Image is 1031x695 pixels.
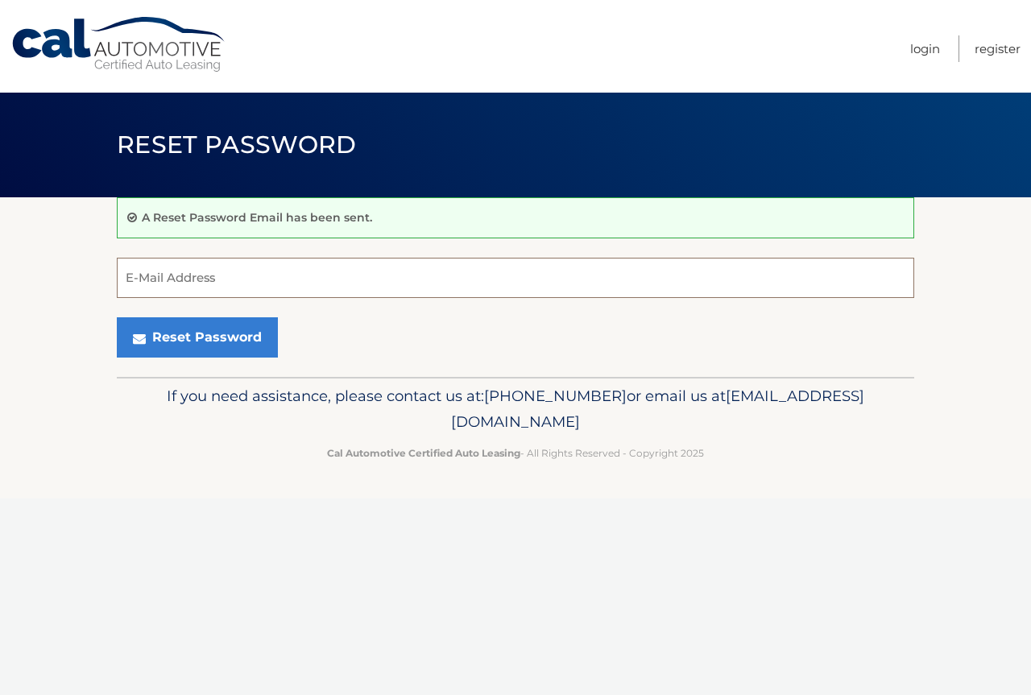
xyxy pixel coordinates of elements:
strong: Cal Automotive Certified Auto Leasing [327,447,520,459]
button: Reset Password [117,317,278,358]
span: Reset Password [117,130,356,159]
a: Cal Automotive [10,16,228,73]
input: E-Mail Address [117,258,914,298]
p: A Reset Password Email has been sent. [142,210,372,225]
p: If you need assistance, please contact us at: or email us at [127,383,904,435]
a: Register [975,35,1021,62]
span: [EMAIL_ADDRESS][DOMAIN_NAME] [451,387,864,431]
a: Login [910,35,940,62]
span: [PHONE_NUMBER] [484,387,627,405]
p: - All Rights Reserved - Copyright 2025 [127,445,904,461]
